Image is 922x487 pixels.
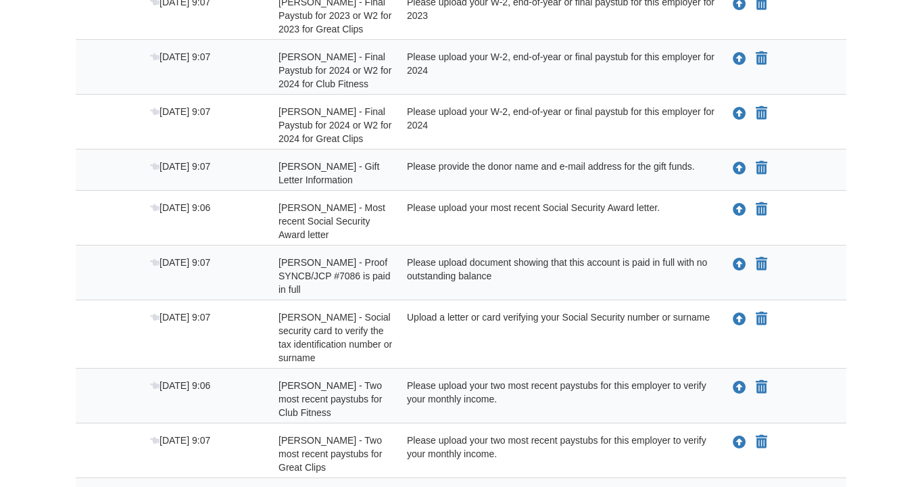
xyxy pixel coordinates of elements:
[754,51,769,67] button: Declare Vickie Schaan - Final Paystub for 2024 or W2 for 2024 for Club Fitness not applicable
[278,312,392,363] span: [PERSON_NAME] - Social security card to verify the tax identification number or surname
[754,202,769,218] button: Declare Vickie Schaan - Most recent Social Security Award letter not applicable
[278,202,385,240] span: [PERSON_NAME] - Most recent Social Security Award letter
[731,310,748,328] button: Upload Vickie Schaan - Social security card to verify the tax identification number or surname
[397,201,718,241] div: Please upload your most recent Social Security Award letter.
[397,50,718,91] div: Please upload your W-2, end-of-year or final paystub for this employer for 2024
[150,202,210,213] span: [DATE] 9:06
[150,257,210,268] span: [DATE] 9:07
[731,379,748,396] button: Upload Vickie Schaan - Two most recent paystubs for Club Fitness
[150,161,210,172] span: [DATE] 9:07
[397,434,718,474] div: Please upload your two most recent paystubs for this employer to verify your monthly income.
[278,380,382,418] span: [PERSON_NAME] - Two most recent paystubs for Club Fitness
[278,435,382,473] span: [PERSON_NAME] - Two most recent paystubs for Great Clips
[754,434,769,450] button: Declare Vickie Schaan - Two most recent paystubs for Great Clips not applicable
[731,50,748,68] button: Upload Vickie Schaan - Final Paystub for 2024 or W2 for 2024 for Club Fitness
[397,105,718,145] div: Please upload your W-2, end-of-year or final paystub for this employer for 2024
[397,379,718,419] div: Please upload your two most recent paystubs for this employer to verify your monthly income.
[754,379,769,396] button: Declare Vickie Schaan - Two most recent paystubs for Club Fitness not applicable
[278,161,379,185] span: [PERSON_NAME] - Gift Letter Information
[754,106,769,122] button: Declare Vickie Schaan - Final Paystub for 2024 or W2 for 2024 for Great Clips not applicable
[731,160,748,177] button: Upload Vickie Schaan - Gift Letter Information
[397,310,718,365] div: Upload a letter or card verifying your Social Security number or surname
[150,435,210,446] span: [DATE] 9:07
[278,257,391,295] span: [PERSON_NAME] - Proof SYNCB/JCP #7086 is paid in full
[150,380,210,391] span: [DATE] 9:06
[397,160,718,187] div: Please provide the donor name and e-mail address for the gift funds.
[731,434,748,451] button: Upload Vickie Schaan - Two most recent paystubs for Great Clips
[150,51,210,62] span: [DATE] 9:07
[278,51,391,89] span: [PERSON_NAME] - Final Paystub for 2024 or W2 for 2024 for Club Fitness
[397,256,718,296] div: Please upload document showing that this account is paid in full with no outstanding balance
[150,106,210,117] span: [DATE] 9:07
[278,106,391,144] span: [PERSON_NAME] - Final Paystub for 2024 or W2 for 2024 for Great Clips
[150,312,210,323] span: [DATE] 9:07
[731,256,748,273] button: Upload Vickie Schaan - Proof SYNCB/JCP #7086 is paid in full
[731,201,748,218] button: Upload Vickie Schaan - Most recent Social Security Award letter
[754,160,769,177] button: Declare Vickie Schaan - Gift Letter Information not applicable
[731,105,748,122] button: Upload Vickie Schaan - Final Paystub for 2024 or W2 for 2024 for Great Clips
[754,311,769,327] button: Declare Vickie Schaan - Social security card to verify the tax identification number or surname n...
[754,256,769,273] button: Declare Vickie Schaan - Proof SYNCB/JCP #7086 is paid in full not applicable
